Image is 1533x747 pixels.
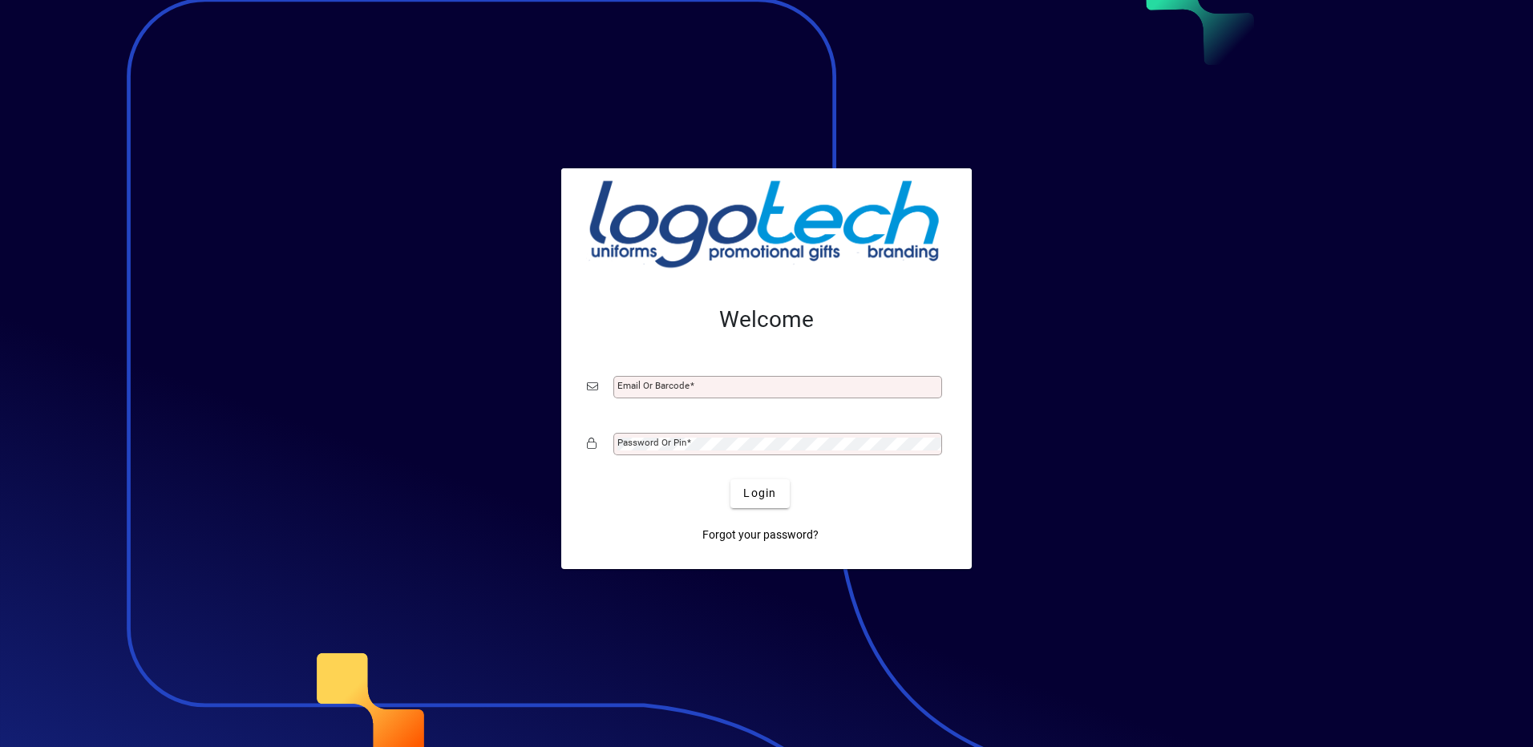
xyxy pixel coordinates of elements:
[743,485,776,502] span: Login
[587,306,946,333] h2: Welcome
[702,527,819,543] span: Forgot your password?
[617,380,690,391] mat-label: Email or Barcode
[617,437,686,448] mat-label: Password or Pin
[730,479,789,508] button: Login
[696,521,825,550] a: Forgot your password?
